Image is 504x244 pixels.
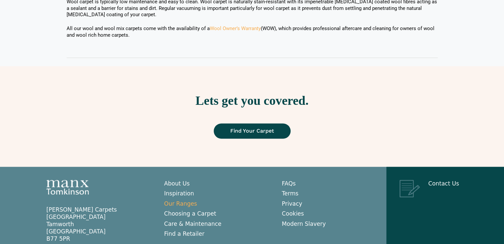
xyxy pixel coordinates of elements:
a: Cookies [282,210,304,217]
a: Privacy [282,200,303,207]
p: All our wool and wool mix carpets come with the availability of a (WOW), which provides professio... [67,25,438,38]
a: Modern Slavery [282,221,326,227]
a: Inspiration [164,190,194,197]
a: Contact Us [428,180,459,187]
a: Terms [282,190,299,197]
a: FAQs [282,180,296,187]
a: Care & Maintenance [164,221,221,227]
a: Our Ranges [164,200,197,207]
a: Find Your Carpet [214,123,291,139]
a: Choosing a Carpet [164,210,216,217]
a: Find a Retailer [164,230,204,237]
h2: Lets get you covered. [3,94,501,107]
img: Manx Tomkinson Logo [46,180,89,194]
span: Find Your Carpet [230,128,274,134]
a: Wool Owner’s Warranty [210,25,261,31]
p: [PERSON_NAME] Carpets [GEOGRAPHIC_DATA] Tamworth [GEOGRAPHIC_DATA] B77 5PR [46,206,151,242]
a: About Us [164,180,190,187]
